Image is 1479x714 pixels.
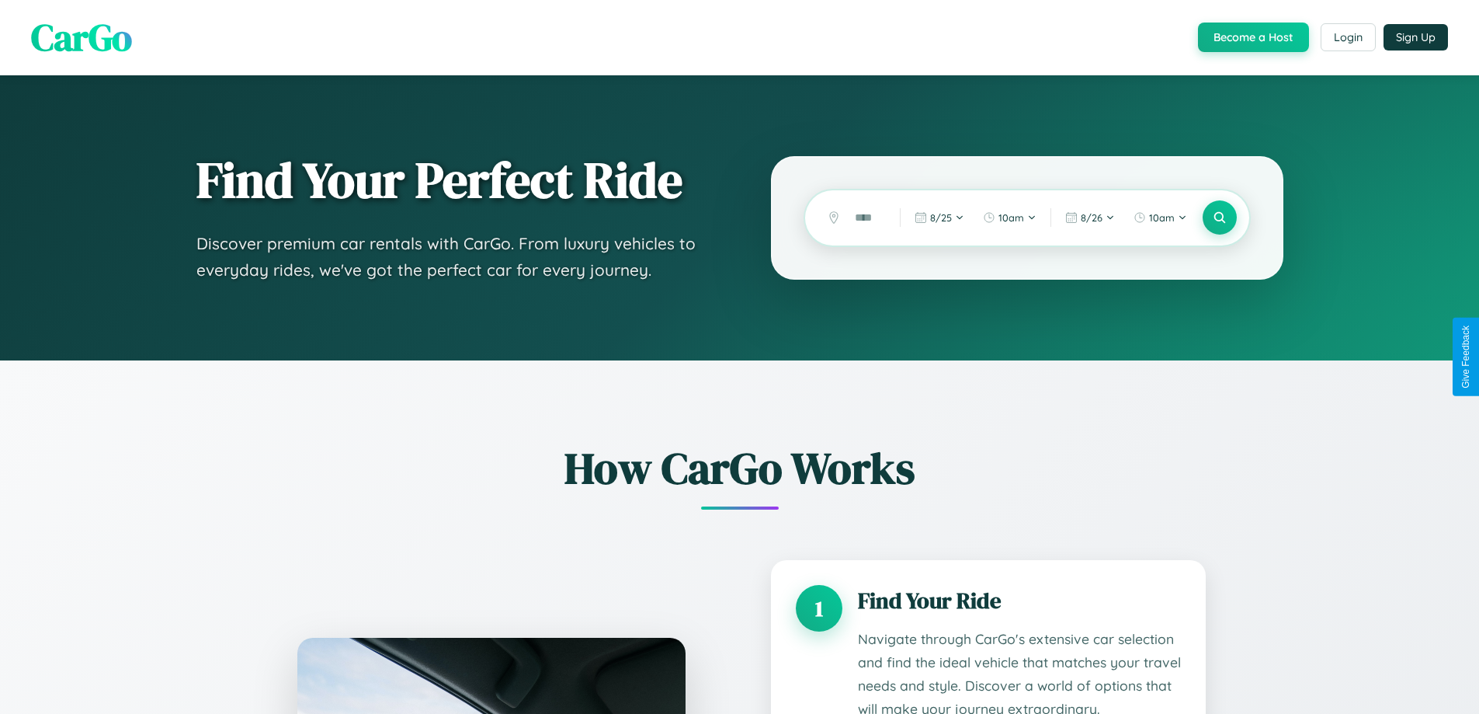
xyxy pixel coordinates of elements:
span: 8 / 25 [930,211,952,224]
button: Sign Up [1384,24,1448,51]
div: 1 [796,585,842,632]
span: CarGo [31,12,132,63]
h3: Find Your Ride [858,585,1181,616]
button: 10am [975,205,1044,230]
button: Become a Host [1198,23,1309,52]
span: 8 / 26 [1081,211,1102,224]
span: 10am [998,211,1024,224]
p: Discover premium car rentals with CarGo. From luxury vehicles to everyday rides, we've got the pe... [196,231,709,283]
div: Give Feedback [1460,326,1471,388]
button: 10am [1126,205,1195,230]
span: 10am [1149,211,1175,224]
h2: How CarGo Works [274,438,1206,498]
button: 8/25 [907,205,972,230]
button: 8/26 [1057,205,1123,230]
h1: Find Your Perfect Ride [196,153,709,207]
button: Login [1321,23,1376,51]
